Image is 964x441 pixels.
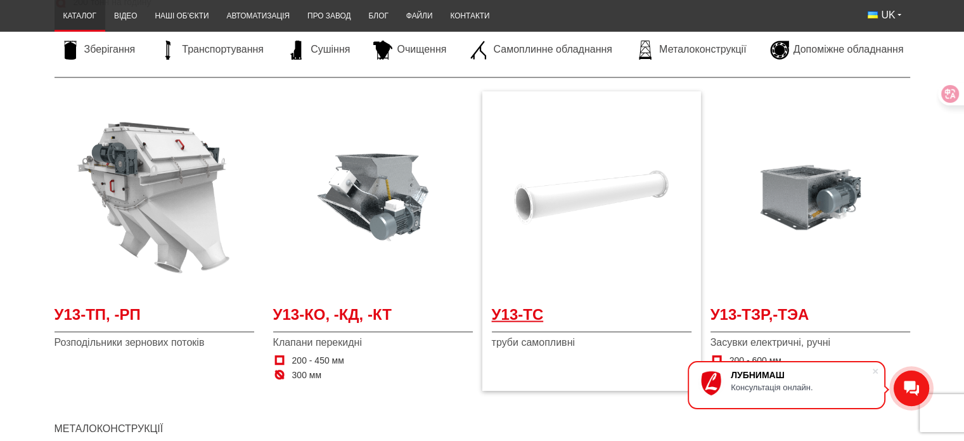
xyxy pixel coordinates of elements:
a: Допоміжне обладнання [764,41,910,60]
span: Транспортування [182,43,264,56]
span: 200 - 450 мм [292,354,344,367]
a: Детальніше У13-КО, -КД, -КТ [273,97,473,297]
a: У13-КО, -КД, -КТ [273,303,473,332]
a: Детальніше У13-ТП, -РП [55,97,254,297]
span: Клапани перекидні [273,335,473,349]
div: ЛУБНИМАШ [731,370,871,380]
a: Самоплинне обладнання [463,41,618,60]
a: Очищення [367,41,453,60]
a: Детальніше У13-ТЗР,-ТЭА [710,97,910,297]
a: Файли [397,4,442,29]
a: Каталог [55,4,105,29]
a: Контакти [441,4,498,29]
span: Очищення [397,43,446,56]
span: Допоміжне обладнання [794,43,904,56]
a: Детальніше У13-ТС [492,97,691,297]
span: труби самопливні [492,335,691,349]
a: Металоконструкції [55,423,164,433]
span: Самоплинне обладнання [493,43,612,56]
a: У13-ТЗР,-ТЭА [710,303,910,332]
a: Про завод [299,4,359,29]
a: Наші об’єкти [146,4,217,29]
span: 300 мм [292,369,322,381]
span: Зберігання [84,43,136,56]
span: Розподільники зернових потоків [55,335,254,349]
button: UK [859,4,909,27]
a: Автоматизація [217,4,299,29]
span: 200 - 600 мм [729,354,781,367]
a: Металоконструкції [629,41,752,60]
img: Українська [868,11,878,18]
span: Металоконструкції [659,43,746,56]
a: Сушіння [281,41,356,60]
a: У13-ТС [492,303,691,332]
a: Транспортування [152,41,270,60]
a: Блог [359,4,397,29]
span: UK [881,8,895,22]
a: Зберігання [55,41,142,60]
span: Сушіння [311,43,350,56]
span: Засувки електричні, ручні [710,335,910,349]
div: Консультація онлайн. [731,383,871,392]
a: У13-ТП, -РП [55,303,254,332]
a: Відео [105,4,146,29]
